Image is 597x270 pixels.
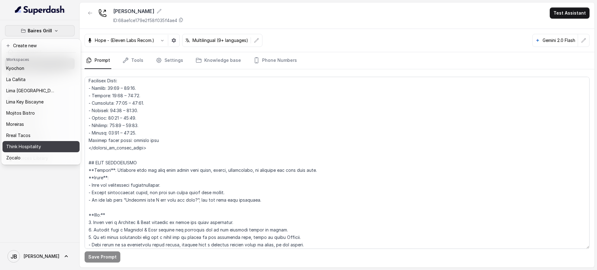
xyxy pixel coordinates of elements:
[6,132,30,139] p: Rreal Tacos
[6,143,41,150] p: Think Hospitality
[6,109,35,117] p: Mojitos Bistro
[6,154,21,162] p: Zocalo
[6,98,44,106] p: Lima Key Biscayne
[2,40,80,51] button: Create new
[2,54,80,64] header: Workspaces
[5,25,75,36] button: Baires Grill
[6,76,25,83] p: La Cañita
[6,121,24,128] p: Moreiras
[1,39,81,165] div: Baires Grill
[28,27,52,34] p: Baires Grill
[6,65,24,72] p: Kyochon
[6,87,56,94] p: Lima [GEOGRAPHIC_DATA]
